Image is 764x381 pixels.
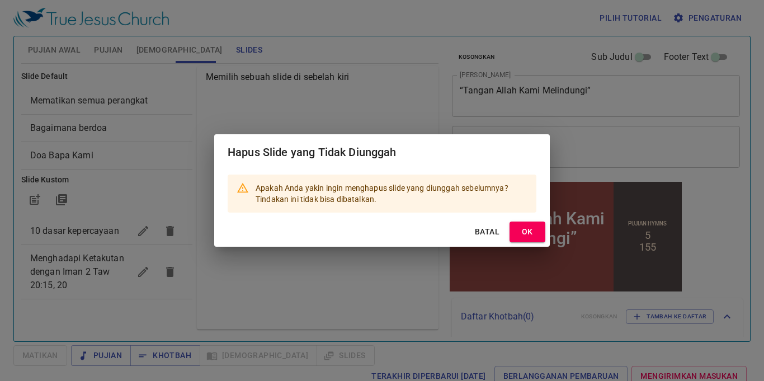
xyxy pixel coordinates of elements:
p: Pujian Hymns [181,41,219,47]
li: 5 [197,50,203,62]
span: OK [518,225,536,239]
button: Batal [469,222,505,242]
span: Batal [474,225,501,239]
div: “Tangan Allah Kami Melindungi” [4,29,164,68]
button: OK [510,222,545,242]
div: Apakah Anda yakin ingin menghapus slide yang diunggah sebelumnya? Tindakan ini tidak bisa dibatal... [256,178,527,209]
li: 155 [192,62,209,73]
h2: Hapus Slide yang Tidak Diunggah [228,143,536,161]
